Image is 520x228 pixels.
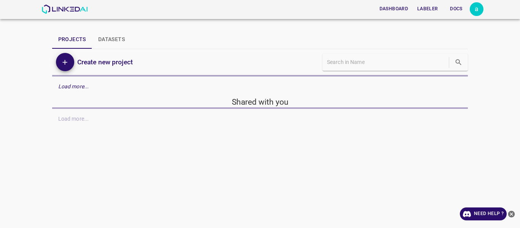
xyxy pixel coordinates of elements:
[52,97,468,107] h5: Shared with you
[460,207,507,220] a: Need Help ?
[327,57,447,68] input: Search in Name
[470,2,483,16] button: Open settings
[451,54,466,70] button: search
[92,30,131,49] button: Datasets
[376,3,411,15] button: Dashboard
[413,1,442,17] a: Labeler
[52,30,92,49] button: Projects
[58,83,89,89] em: Load more...
[414,3,441,15] button: Labeler
[41,5,88,14] img: LinkedAI
[77,57,133,67] h6: Create new project
[52,80,468,94] div: Load more...
[74,57,133,67] a: Create new project
[56,53,74,71] button: Add
[444,3,468,15] button: Docs
[507,207,516,220] button: close-help
[470,2,483,16] div: a
[442,1,470,17] a: Docs
[375,1,413,17] a: Dashboard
